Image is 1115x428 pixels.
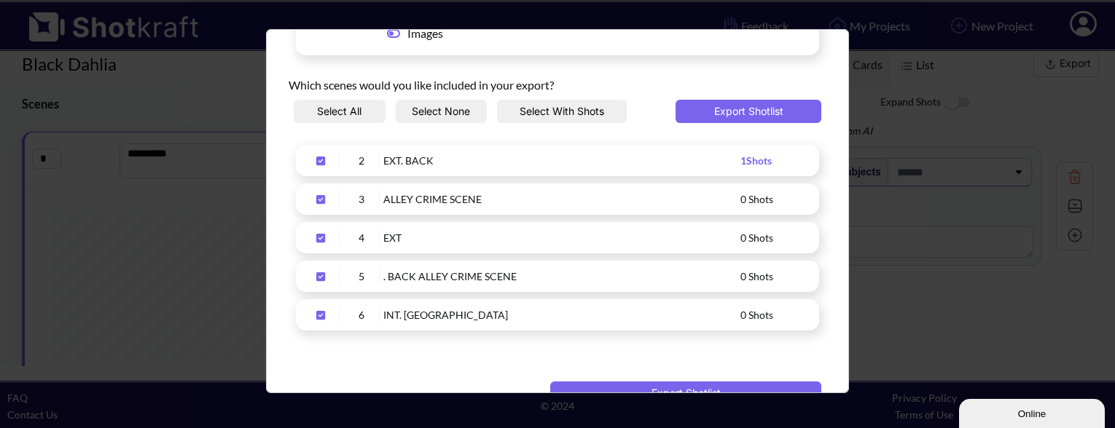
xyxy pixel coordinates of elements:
[289,63,826,100] div: Which scenes would you like included in your export?
[343,268,380,285] div: 5
[396,100,488,123] button: Select None
[343,152,380,169] div: 2
[740,270,773,282] span: 0 Shots
[343,306,380,323] div: 6
[740,193,773,205] span: 0 Shots
[294,100,386,123] button: Select All
[740,154,772,167] span: 1 Shots
[959,396,1108,428] iframe: chat widget
[740,309,773,321] span: 0 Shots
[497,100,627,123] button: Select With Shots
[383,191,740,207] div: ALLEY CRIME SCENE
[550,381,821,405] button: Export Shotlist
[266,29,849,393] div: Upload Script
[407,25,447,41] span: Images
[383,152,740,169] div: EXT. BACK
[383,306,740,323] div: INT. [GEOGRAPHIC_DATA]
[676,100,821,123] button: Export Shotlist
[740,231,773,244] span: 0 Shots
[383,268,740,285] div: . BACK ALLEY CRIME SCENE
[343,229,380,246] div: 4
[343,191,380,207] div: 3
[383,229,740,246] div: EXT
